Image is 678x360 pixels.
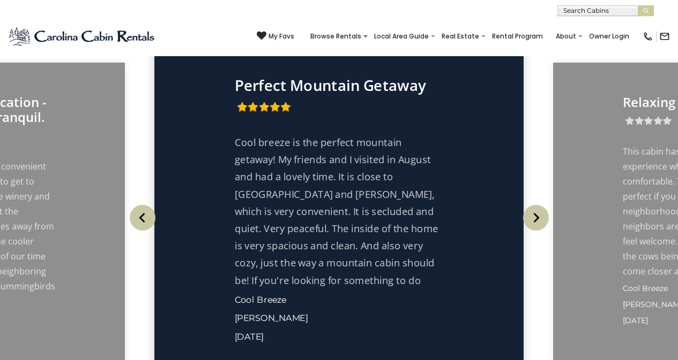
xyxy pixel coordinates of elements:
[305,29,367,44] a: Browse Rentals
[369,29,434,44] a: Local Area Guide
[487,29,548,44] a: Rental Program
[550,29,582,44] a: About
[125,194,160,242] button: Previous
[523,205,549,231] img: arrow
[659,31,670,42] img: mail-regular-black.png
[8,26,157,47] img: Blue-2.png
[235,77,444,94] p: Perfect Mountain Getaway
[584,29,635,44] a: Owner Login
[518,194,553,242] button: Next
[269,32,294,41] span: My Favs
[235,294,287,305] a: Cool Breeze
[235,312,308,324] span: [PERSON_NAME]
[643,31,653,42] img: phone-regular-black.png
[623,316,648,325] span: [DATE]
[257,31,294,42] a: My Favs
[235,331,264,342] span: [DATE]
[130,205,155,231] img: arrow
[436,29,485,44] a: Real Estate
[623,284,668,293] span: Cool Breeze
